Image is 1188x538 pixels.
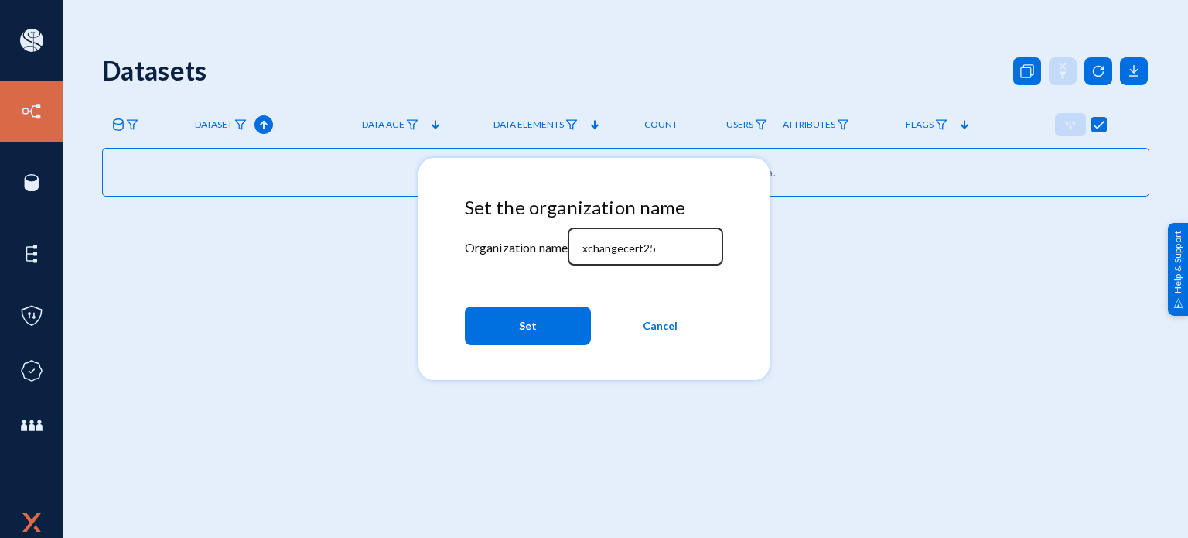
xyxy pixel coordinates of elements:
[582,242,715,255] input: Organization name
[465,197,724,219] h4: Set the organization name
[519,312,537,340] span: Set
[597,307,723,345] button: Cancel
[465,240,568,255] mat-label: Organization name
[465,307,591,345] button: Set
[643,312,678,340] span: Cancel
